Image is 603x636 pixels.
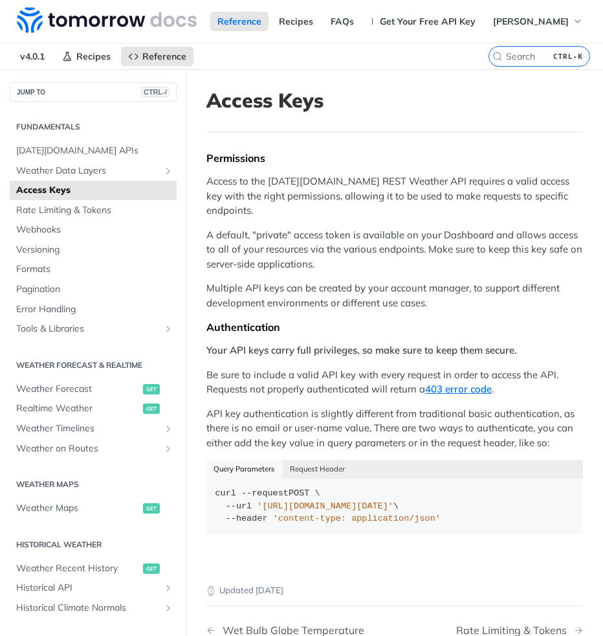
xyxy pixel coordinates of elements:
button: Show subpages for Weather Timelines [163,424,173,434]
span: get [143,563,160,574]
h2: Weather Maps [10,479,177,490]
a: Recipes [272,12,320,31]
span: --request [241,488,289,498]
a: Historical Climate NormalsShow subpages for Historical Climate Normals [10,598,177,618]
button: Show subpages for Weather Data Layers [163,166,173,176]
span: Historical Climate Normals [16,602,160,615]
strong: Your API keys carry full privileges, so make sure to keep them secure. [206,344,517,356]
a: Access Keys [10,181,177,200]
a: Weather on RoutesShow subpages for Weather on Routes [10,439,177,459]
a: FAQs [323,12,361,31]
span: [DATE][DOMAIN_NAME] APIs [16,144,173,157]
a: Tools & LibrariesShow subpages for Tools & Libraries [10,319,177,339]
div: POST \ \ [215,487,575,525]
span: Webhooks [16,223,173,236]
button: Show subpages for Weather on Routes [163,444,173,454]
span: curl [215,488,236,498]
svg: Search [492,51,503,62]
h2: Historical Weather [10,539,177,551]
a: Versioning [10,240,177,260]
span: Error Handling [16,303,173,316]
span: Pagination [16,283,173,296]
a: Weather Mapsget [10,499,177,518]
p: Be sure to include a valid API key with every request in order to access the API. Requests not pr... [206,368,583,397]
button: Request Header [283,460,353,478]
button: [PERSON_NAME] [486,12,590,31]
a: Weather TimelinesShow subpages for Weather Timelines [10,419,177,438]
span: Access Keys [16,184,173,197]
p: A default, "private" access token is available on your Dashboard and allows access to all of your... [206,228,583,272]
span: '[URL][DOMAIN_NAME][DATE]' [257,501,393,511]
span: Weather Maps [16,502,140,515]
a: Help Center [364,12,431,31]
span: Formats [16,263,173,276]
span: Weather Recent History [16,562,140,575]
button: Show subpages for Historical API [163,583,173,593]
span: Weather Data Layers [16,165,160,177]
h1: Access Keys [206,89,583,112]
a: Historical APIShow subpages for Historical API [10,578,177,598]
span: get [143,503,160,514]
span: Versioning [16,244,173,256]
span: Weather Forecast [16,383,140,396]
img: Tomorrow.io Weather API Docs [17,7,197,33]
span: --header [226,514,268,523]
h2: Fundamentals [10,121,177,133]
a: Weather Data LayersShow subpages for Weather Data Layers [10,161,177,181]
span: Realtime Weather [16,402,140,415]
span: Recipes [76,51,111,62]
a: Error Handling [10,300,177,319]
a: Rate Limiting & Tokens [10,201,177,220]
a: Realtime Weatherget [10,399,177,418]
kbd: CTRL-K [550,50,586,63]
span: [PERSON_NAME] [493,16,569,27]
a: 403 error code [425,383,492,395]
p: Multiple API keys can be created by your account manager, to support different development enviro... [206,281,583,310]
a: [DATE][DOMAIN_NAME] APIs [10,141,177,161]
span: Tools & Libraries [16,323,160,335]
span: Rate Limiting & Tokens [16,204,173,217]
span: 'content-type: application/json' [273,514,441,523]
span: v4.0.1 [13,47,52,66]
span: get [143,384,160,394]
p: Access to the [DATE][DOMAIN_NAME] REST Weather API requires a valid access key with the right per... [206,174,583,218]
div: Permissions [206,152,583,165]
a: Weather Forecastget [10,380,177,399]
span: --url [226,501,252,511]
span: Weather Timelines [16,422,160,435]
div: Authentication [206,321,583,334]
a: Recipes [55,47,118,66]
span: Weather on Routes [16,442,160,455]
a: Weather Recent Historyget [10,559,177,578]
button: Show subpages for Historical Climate Normals [163,603,173,613]
span: Reference [142,51,186,62]
a: Pagination [10,280,177,299]
p: Updated [DATE] [206,584,584,597]
span: CTRL-/ [141,87,170,97]
h2: Weather Forecast & realtime [10,359,177,371]
span: Historical API [16,582,160,595]
p: API key authentication is slightly different from traditional basic authentication, as there is n... [206,407,583,451]
a: Reference [210,12,269,31]
a: Get Your Free API Key [373,12,483,31]
span: get [143,403,160,414]
a: Formats [10,260,177,279]
button: JUMP TOCTRL-/ [10,82,177,102]
a: Reference [121,47,193,66]
button: Show subpages for Tools & Libraries [163,324,173,334]
a: Webhooks [10,220,177,240]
